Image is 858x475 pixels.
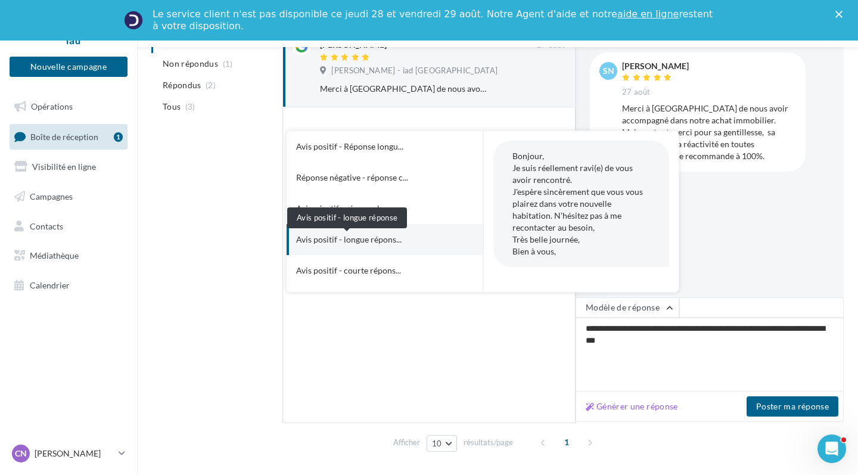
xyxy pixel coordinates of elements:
[557,433,576,452] span: 1
[287,193,450,224] button: Avis négatif - réponse longu...
[296,172,408,184] span: Réponse négative - réponse c...
[15,448,27,460] span: CN
[10,442,128,465] a: CN [PERSON_NAME]
[7,214,130,239] a: Contacts
[432,439,442,448] span: 10
[7,94,130,119] a: Opérations
[30,131,98,141] span: Boîte de réception
[287,224,450,255] button: Avis positif - longue répons...
[7,124,130,150] a: Boîte de réception1
[30,221,63,231] span: Contacts
[30,250,79,260] span: Médiathèque
[581,399,683,414] button: Générer une réponse
[32,162,96,172] span: Visibilité en ligne
[114,132,123,142] div: 1
[296,141,403,153] span: Avis positif - Réponse longu...
[747,396,838,417] button: Poster ma réponse
[7,243,130,268] a: Médiathèque
[622,62,689,70] div: [PERSON_NAME]
[10,57,128,77] button: Nouvelle campagne
[287,207,407,228] div: Avis positif - longue réponse
[30,280,70,290] span: Calendrier
[124,11,143,30] img: Profile image for Service-Client
[30,191,73,201] span: Campagnes
[393,437,420,448] span: Afficher
[603,65,614,77] span: SN
[35,448,114,460] p: [PERSON_NAME]
[7,154,130,179] a: Visibilité en ligne
[464,437,513,448] span: résultats/page
[622,103,796,162] div: Merci à [GEOGRAPHIC_DATA] de nous avoir accompagné dans notre achat immobilier. Mais surtout merc...
[206,80,216,90] span: (2)
[817,434,846,463] iframe: Intercom live chat
[331,66,498,76] span: [PERSON_NAME] - iad [GEOGRAPHIC_DATA]
[287,162,450,193] button: Réponse négative - réponse c...
[296,265,401,277] span: Avis positif - courte répons...
[163,79,201,91] span: Répondus
[576,297,679,318] button: Modèle de réponse
[617,8,679,20] a: aide en ligne
[287,131,450,162] button: Avis positif - Réponse longu...
[223,59,233,69] span: (1)
[7,273,130,298] a: Calendrier
[296,203,403,215] span: Avis négatif - réponse longu...
[622,87,650,98] span: 27 août
[296,234,402,246] span: Avis positif - longue répons...
[512,151,643,256] span: Bonjour, Je suis réellement ravi(e) de vous avoir rencontré. J'espère sincèrement que vous vous p...
[31,101,73,111] span: Opérations
[427,435,457,452] button: 10
[287,255,450,286] button: Avis positif - courte répons...
[320,83,487,95] div: Merci à [GEOGRAPHIC_DATA] de nous avoir accompagné dans notre achat immobilier. Mais surtout merc...
[7,184,130,209] a: Campagnes
[163,101,181,113] span: Tous
[153,8,715,32] div: Le service client n'est pas disponible ce jeudi 28 et vendredi 29 août. Notre Agent d'aide et not...
[835,11,847,18] div: Fermer
[163,58,218,70] span: Non répondus
[185,102,195,111] span: (3)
